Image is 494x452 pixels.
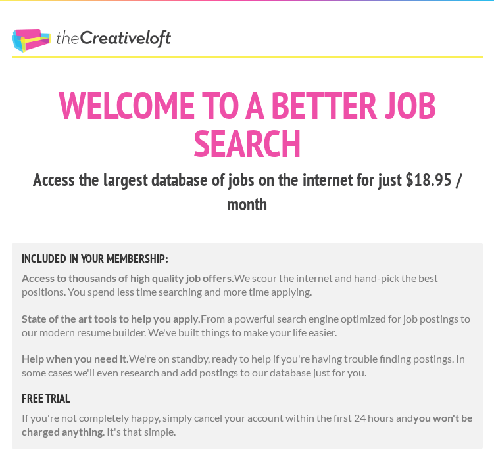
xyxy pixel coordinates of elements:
p: From a powerful search engine optimized for job postings to our modern resume builder. We've buil... [22,312,473,340]
h5: Included in Your Membership: [22,253,473,265]
h1: Welcome to a better job search [12,86,483,162]
strong: Access to thousands of high quality job offers. [22,271,234,284]
strong: State of the art tools to help you apply. [22,312,201,325]
p: If you're not completely happy, simply cancel your account within the first 24 hours and . It's t... [22,411,473,439]
h5: free trial [22,393,473,405]
strong: you won't be charged anything [22,411,473,438]
a: The Creative Loft [12,29,171,53]
p: We scour the internet and hand-pick the best positions. You spend less time searching and more ti... [22,271,473,299]
h3: Access the largest database of jobs on the internet for just $18.95 / month [12,168,483,217]
strong: Help when you need it. [22,352,129,365]
p: We're on standby, ready to help if you're having trouble finding postings. In some cases we'll ev... [22,352,473,380]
